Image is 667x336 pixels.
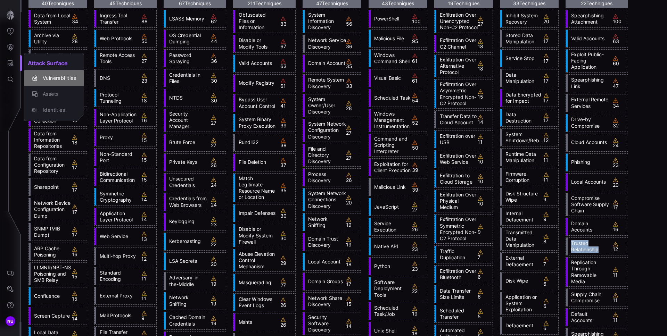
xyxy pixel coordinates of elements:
h2: Attack Surface [24,56,84,70]
button: Assets [24,86,84,102]
button: Vulnerabilities [24,70,84,86]
button: Identities [24,102,84,118]
div: Identities [39,106,76,115]
div: Vulnerabilities [39,74,76,83]
div: Assets [39,90,76,99]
